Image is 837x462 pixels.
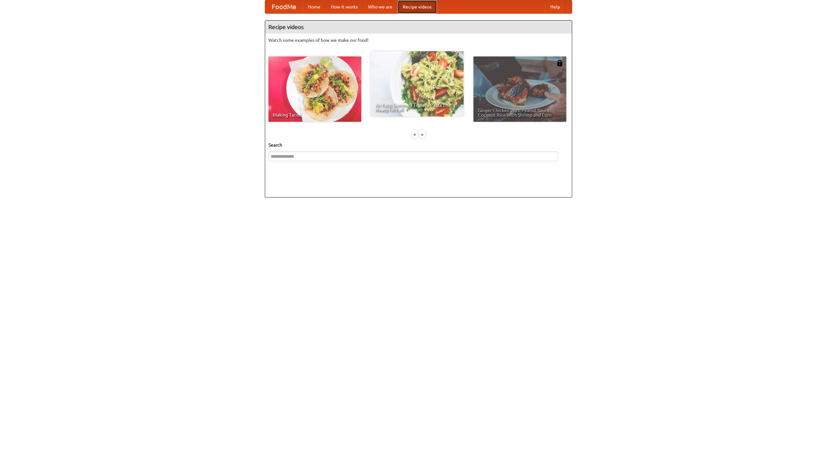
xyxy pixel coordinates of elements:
a: How it works [326,0,363,13]
a: Recipe videos [398,0,437,13]
div: » [419,130,425,138]
span: An Easy, Summery Tomato Pasta That's Ready for Fall [375,103,459,112]
a: Who we are [363,0,398,13]
img: 483408.png [556,60,563,66]
h4: Recipe videos [265,21,572,34]
span: Making Tacos [273,113,357,117]
a: Making Tacos [268,56,361,122]
div: « [412,130,418,138]
a: Home [303,0,326,13]
a: FoodMe [265,0,303,13]
h5: Search [268,142,569,148]
a: Help [545,0,565,13]
p: Watch some examples of how we make our food! [268,37,569,43]
a: An Easy, Summery Tomato Pasta That's Ready for Fall [371,51,464,117]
